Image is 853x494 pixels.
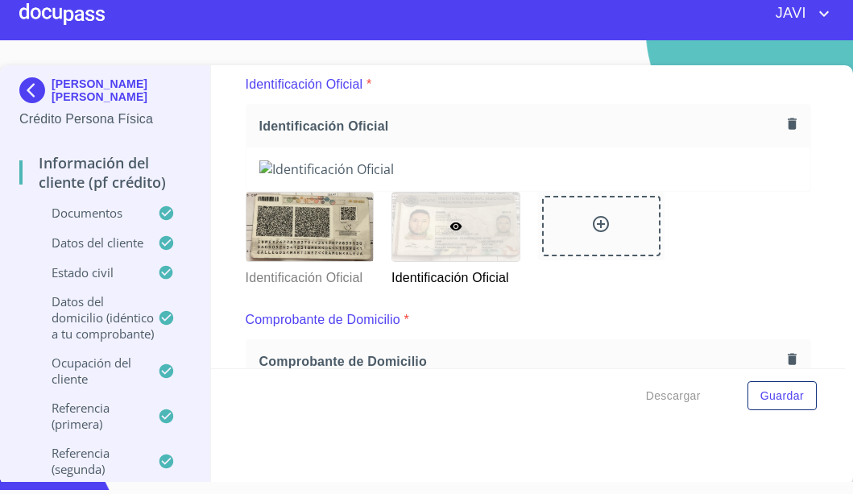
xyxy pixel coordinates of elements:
span: JAVI [764,1,814,27]
span: Identificación Oficial [259,118,782,135]
img: Identificación Oficial [246,193,374,261]
p: Identificación Oficial [391,262,519,288]
img: Docupass spot blue [19,77,52,103]
div: [PERSON_NAME] [PERSON_NAME] [19,77,191,110]
button: account of current user [764,1,834,27]
p: Referencia (segunda) [19,445,158,477]
p: Documentos [19,205,158,221]
p: [PERSON_NAME] [PERSON_NAME] [52,77,191,103]
img: Identificación Oficial [259,160,797,178]
p: Ocupación del Cliente [19,355,158,387]
p: Datos del domicilio (idéntico a tu comprobante) [19,293,158,342]
span: Descargar [646,386,701,406]
button: Guardar [747,381,817,411]
p: Referencia (primera) [19,400,158,432]
p: Estado Civil [19,264,158,280]
p: Crédito Persona Física [19,110,191,129]
button: Descargar [640,381,707,411]
p: Comprobante de Domicilio [246,310,400,330]
span: Comprobante de Domicilio [259,353,782,370]
p: Datos del cliente [19,235,158,251]
p: Identificación Oficial [246,75,363,94]
span: Guardar [760,386,804,406]
p: Identificación Oficial [246,262,373,288]
p: Información del cliente (PF crédito) [19,153,191,192]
